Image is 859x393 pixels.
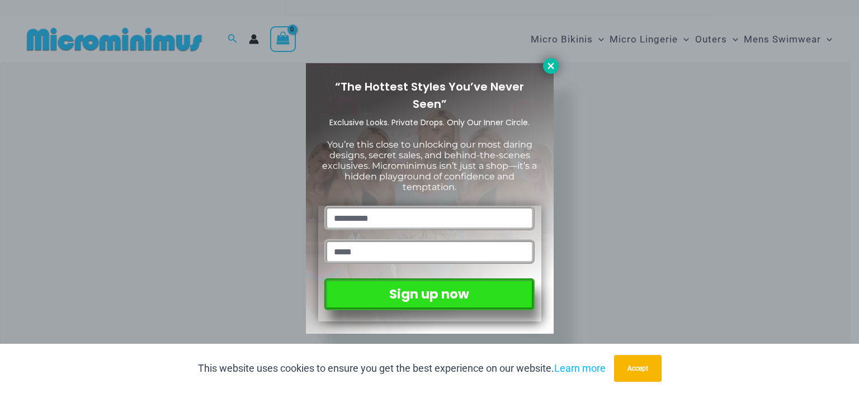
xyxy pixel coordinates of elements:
[335,79,524,112] span: “The Hottest Styles You’ve Never Seen”
[543,58,559,74] button: Close
[198,360,606,377] p: This website uses cookies to ensure you get the best experience on our website.
[554,362,606,374] a: Learn more
[329,117,530,128] span: Exclusive Looks. Private Drops. Only Our Inner Circle.
[614,355,662,382] button: Accept
[324,278,534,310] button: Sign up now
[322,139,537,193] span: You’re this close to unlocking our most daring designs, secret sales, and behind-the-scenes exclu...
